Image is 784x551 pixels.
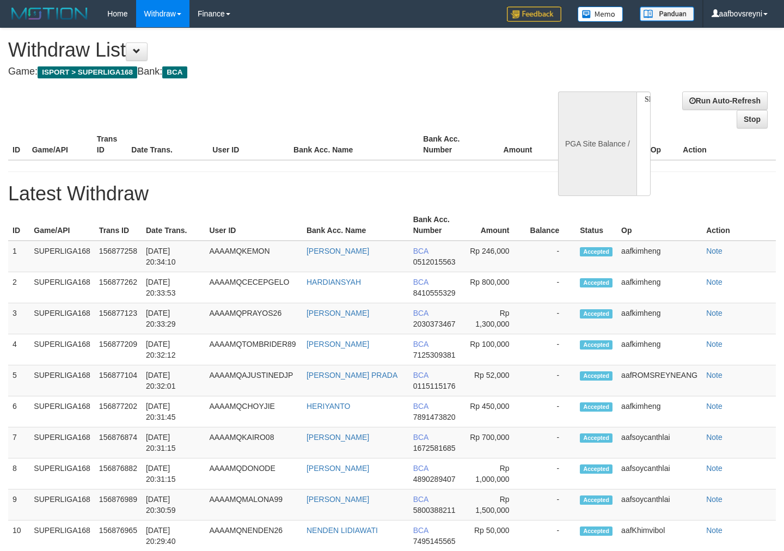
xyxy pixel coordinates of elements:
[205,210,302,241] th: User ID
[29,334,95,365] td: SUPERLIGA168
[413,526,428,535] span: BCA
[205,396,302,427] td: AAAAMQCHOYJIE
[8,334,29,365] td: 4
[575,210,617,241] th: Status
[29,396,95,427] td: SUPERLIGA168
[307,278,361,286] a: HARDIANSYAH
[95,334,142,365] td: 156877209
[95,365,142,396] td: 156877104
[205,303,302,334] td: AAAAMQPRAYOS26
[8,210,29,241] th: ID
[617,334,702,365] td: aafkimheng
[617,210,702,241] th: Op
[413,289,456,297] span: 8410555329
[463,458,526,489] td: Rp 1,000,000
[413,537,456,546] span: 7495145565
[142,427,205,458] td: [DATE] 20:31:15
[483,129,548,160] th: Amount
[463,396,526,427] td: Rp 450,000
[205,427,302,458] td: AAAAMQKAIRO08
[580,309,612,319] span: Accepted
[95,427,142,458] td: 156876874
[580,278,612,287] span: Accepted
[526,334,576,365] td: -
[463,210,526,241] th: Amount
[142,365,205,396] td: [DATE] 20:32:01
[526,427,576,458] td: -
[95,272,142,303] td: 156877262
[205,489,302,521] td: AAAAMQMALONA99
[8,129,28,160] th: ID
[29,272,95,303] td: SUPERLIGA168
[580,526,612,536] span: Accepted
[507,7,561,22] img: Feedback.jpg
[706,247,722,255] a: Note
[413,464,428,473] span: BCA
[413,320,456,328] span: 2030373467
[95,489,142,521] td: 156876989
[205,241,302,272] td: AAAAMQKEMON
[617,458,702,489] td: aafsoycanthlai
[8,303,29,334] td: 3
[678,129,776,160] th: Action
[205,458,302,489] td: AAAAMQDONODE
[413,351,456,359] span: 7125309381
[142,210,205,241] th: Date Trans.
[8,365,29,396] td: 5
[307,371,397,379] a: [PERSON_NAME] PRADA
[526,303,576,334] td: -
[38,66,137,78] span: ISPORT > SUPERLIGA168
[526,396,576,427] td: -
[8,427,29,458] td: 7
[142,489,205,521] td: [DATE] 20:30:59
[706,371,722,379] a: Note
[95,210,142,241] th: Trans ID
[8,272,29,303] td: 2
[706,495,722,504] a: Note
[737,110,768,128] a: Stop
[127,129,208,160] th: Date Trans.
[162,66,187,78] span: BCA
[526,365,576,396] td: -
[307,340,369,348] a: [PERSON_NAME]
[526,210,576,241] th: Balance
[617,241,702,272] td: aafkimheng
[617,427,702,458] td: aafsoycanthlai
[463,241,526,272] td: Rp 246,000
[307,402,350,411] a: HERIYANTO
[307,526,378,535] a: NENDEN LIDIAWATI
[8,183,776,205] h1: Latest Withdraw
[29,458,95,489] td: SUPERLIGA168
[413,258,456,266] span: 0512015563
[413,247,428,255] span: BCA
[8,396,29,427] td: 6
[646,129,679,160] th: Op
[463,365,526,396] td: Rp 52,000
[413,444,456,452] span: 1672581685
[307,309,369,317] a: [PERSON_NAME]
[8,66,512,77] h4: Game: Bank:
[706,464,722,473] a: Note
[95,303,142,334] td: 156877123
[29,365,95,396] td: SUPERLIGA168
[706,433,722,442] a: Note
[526,458,576,489] td: -
[29,210,95,241] th: Game/API
[526,489,576,521] td: -
[617,396,702,427] td: aafkimheng
[413,340,428,348] span: BCA
[617,365,702,396] td: aafROMSREYNEANG
[142,458,205,489] td: [DATE] 20:31:15
[580,495,612,505] span: Accepted
[706,526,722,535] a: Note
[413,371,428,379] span: BCA
[413,433,428,442] span: BCA
[307,433,369,442] a: [PERSON_NAME]
[580,402,612,412] span: Accepted
[463,489,526,521] td: Rp 1,500,000
[617,272,702,303] td: aafkimheng
[526,241,576,272] td: -
[413,413,456,421] span: 7891473820
[413,278,428,286] span: BCA
[8,489,29,521] td: 9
